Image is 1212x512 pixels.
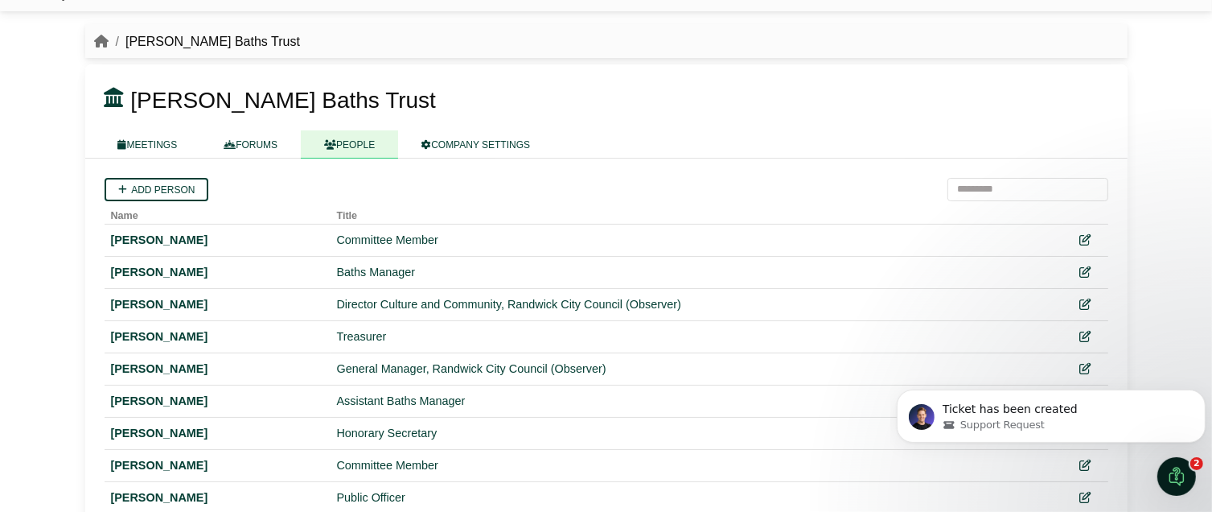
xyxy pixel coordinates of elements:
div: General Manager, Randwick City Council (Observer) [337,360,1057,378]
div: Treasurer [337,328,1057,346]
span: [PERSON_NAME] Baths Trust [130,88,436,113]
div: Baths Manager [337,263,1057,282]
button: Home [252,6,282,37]
div: Public Officer [337,489,1057,507]
div: Close [282,6,311,35]
div: Sharon says… [13,240,309,405]
div: [PERSON_NAME] [111,231,324,250]
div: [PERSON_NAME] [111,328,324,346]
a: MEETINGS [95,130,201,159]
div: hi [PERSON_NAME], as we have a catch up [DATE] I will hold off till then. I do have some qus abou... [71,250,296,376]
a: COMPANY SETTINGS [398,130,553,159]
button: go back [10,6,41,37]
div: Honorary Secretary [337,424,1057,443]
div: [PERSON_NAME] [111,360,324,378]
b: [EMAIL_ADDRESS][DOMAIN_NAME] [43,184,168,214]
button: Upload attachment [25,389,38,402]
h1: [PERSON_NAME] [78,8,183,20]
div: Committee Member [337,231,1057,250]
div: You booked: [43,85,234,102]
div: Director Culture and Community, Randwick City Council (Observer) [337,295,1057,314]
iframe: Intercom notifications message [890,356,1212,469]
th: Title [331,201,1063,225]
div: Assistant Baths Manager [337,392,1057,411]
a: Add person [105,178,208,201]
div: An invite is on its way to [43,166,234,217]
textarea: Message… [14,355,308,382]
button: Emoji picker [51,389,64,402]
p: Active [DATE] [78,20,149,36]
img: Profile image for Richard [46,9,72,35]
div: hi [PERSON_NAME], as we have a catch up [DATE] I will hold off till then. I do have some qus abou... [58,240,309,386]
div: [PERSON_NAME] • 2m ago [26,214,155,224]
div: [PERSON_NAME] [111,456,324,475]
div: Founder [43,42,234,59]
iframe: Intercom live chat [1157,457,1196,496]
div: [PERSON_NAME] [111,489,324,507]
div: Edit [1070,231,1102,250]
div: [PERSON_NAME] [111,392,324,411]
th: Name [105,201,331,225]
div: Edit [1070,328,1102,346]
li: [PERSON_NAME] Baths Trust [109,31,300,52]
div: [PERSON_NAME] [111,263,324,282]
b: 15min at 9:15AM [DATE][DATE] (GMT+11:00) Sydney Time [43,110,224,157]
span: 2 [1190,457,1203,470]
button: Gif picker [76,389,89,402]
nav: breadcrumb [95,31,300,52]
div: [PERSON_NAME] [111,424,324,443]
button: Send a message… [276,382,302,408]
div: Committee Member [337,456,1057,475]
button: Start recording [102,389,115,402]
a: PEOPLE [301,130,398,159]
div: Edit [1070,489,1102,507]
div: Edit [1070,295,1102,314]
div: [PERSON_NAME] [111,295,324,314]
a: FORUMS [200,130,301,159]
div: Edit [1070,263,1102,282]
